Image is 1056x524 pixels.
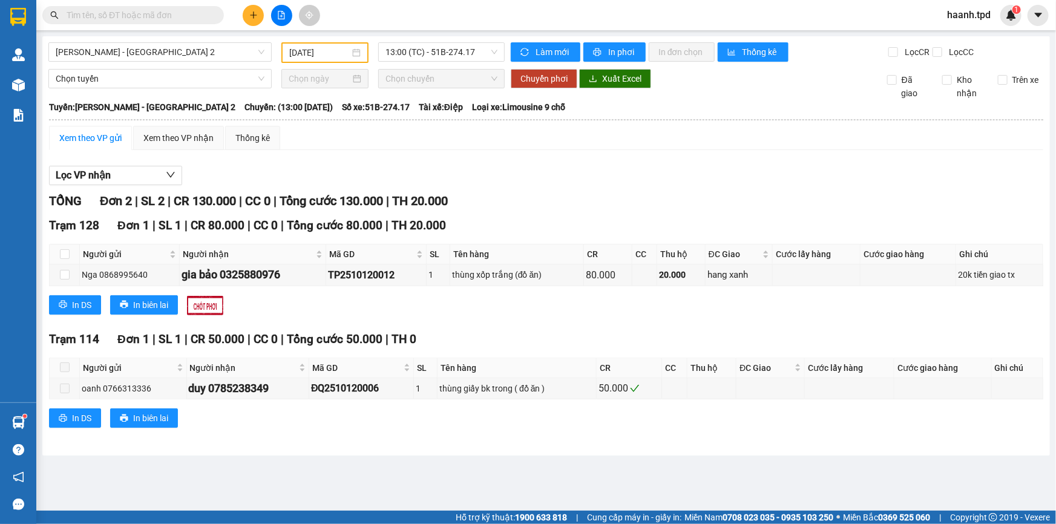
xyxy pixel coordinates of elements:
[428,268,447,281] div: 1
[536,45,571,59] span: Làm mới
[584,244,632,264] th: CR
[1008,73,1044,87] span: Trên xe
[956,244,1043,264] th: Ghi chú
[120,414,128,424] span: printer
[187,296,223,315] img: chot-phoi.b9b04613.png
[309,378,414,399] td: ĐQ2510120006
[597,358,663,378] th: CR
[958,268,1041,281] div: 20k tiền giao tx
[897,73,933,100] span: Đã giao
[68,44,117,53] span: 0907696988
[900,45,931,59] span: Lọc CR
[49,218,99,232] span: Trạm 128
[190,361,297,375] span: Người nhận
[10,8,26,26] img: logo-vxr
[4,44,117,53] strong: VP: SĐT:
[12,48,25,61] img: warehouse-icon
[805,358,894,378] th: Cước lấy hàng
[630,384,640,393] span: check
[439,382,594,395] div: thùng giấy bk trong ( đồ ăn )
[244,100,333,114] span: Chuyến: (13:00 [DATE])
[254,218,278,232] span: CC 0
[287,332,382,346] span: Tổng cước 50.000
[1006,10,1017,21] img: icon-new-feature
[135,5,160,15] span: [DATE]
[773,244,861,264] th: Cước lấy hàng
[168,194,171,208] span: |
[586,267,630,283] div: 80.000
[438,358,597,378] th: Tên hàng
[120,300,128,310] span: printer
[843,511,930,524] span: Miền Bắc
[117,332,149,346] span: Đơn 1
[599,381,660,396] div: 50.000
[281,332,284,346] span: |
[166,170,175,180] span: down
[27,78,161,88] span: HUÊ ( đồng tiến CMND:
[50,11,59,19] span: search
[248,218,251,232] span: |
[723,513,833,522] strong: 0708 023 035 - 0935 103 250
[743,45,779,59] span: Thống kê
[326,264,427,286] td: TP2510120012
[1033,10,1044,21] span: caret-down
[59,131,122,145] div: Xem theo VP gửi
[299,5,320,26] button: aim
[419,100,463,114] span: Tài xế: Điệp
[100,194,132,208] span: Đơn 2
[311,381,412,396] div: ĐQ2510120006
[511,69,577,88] button: Chuyển phơi
[182,266,324,283] div: gia bảo 0325880976
[385,70,497,88] span: Chọn chuyến
[110,295,178,315] button: printerIn biên lai
[952,73,988,100] span: Kho nhận
[312,361,401,375] span: Mã GD
[254,332,278,346] span: CC 0
[944,45,976,59] span: Lọc CC
[12,109,25,122] img: solution-icon
[385,43,497,61] span: 13:00 (TC) - 51B-274.17
[649,42,715,62] button: In đơn chọn
[239,194,242,208] span: |
[49,102,235,112] b: Tuyến: [PERSON_NAME] - [GEOGRAPHIC_DATA] 2
[185,218,188,232] span: |
[83,361,174,375] span: Người gửi
[472,100,565,114] span: Loại xe: Limousine 9 chỗ
[515,513,567,522] strong: 1900 633 818
[576,511,578,524] span: |
[13,499,24,510] span: message
[727,48,738,57] span: bar-chart
[159,218,182,232] span: SL 1
[12,79,25,91] img: warehouse-icon
[4,88,125,97] strong: N.nhận:
[450,244,584,264] th: Tên hàng
[632,244,657,264] th: CC
[82,382,185,395] div: oanh 0766313336
[289,46,350,59] input: 12/10/2025
[386,194,389,208] span: |
[305,11,313,19] span: aim
[52,15,130,28] strong: CTY XE KHÁCH
[4,30,91,44] strong: THIÊN PHÁT ĐẠT
[191,218,244,232] span: CR 80.000
[992,358,1043,378] th: Ghi chú
[183,247,313,261] span: Người nhận
[583,42,646,62] button: printerIn phơi
[414,358,438,378] th: SL
[110,408,178,428] button: printerIn biên lai
[392,194,448,208] span: TH 20.000
[133,298,168,312] span: In biên lai
[602,72,641,85] span: Xuất Excel
[937,7,1000,22] span: haanh.tpd
[511,42,580,62] button: syncLàm mới
[67,8,209,22] input: Tìm tên, số ĐT hoặc mã đơn
[135,194,138,208] span: |
[456,511,567,524] span: Hỗ trợ kỹ thuật:
[718,42,789,62] button: bar-chartThống kê
[133,411,168,425] span: In biên lai
[34,88,125,97] span: PHÚC NGUYÊN CMND:
[659,268,703,281] div: 20.000
[56,70,264,88] span: Chọn tuyến
[185,332,188,346] span: |
[274,194,277,208] span: |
